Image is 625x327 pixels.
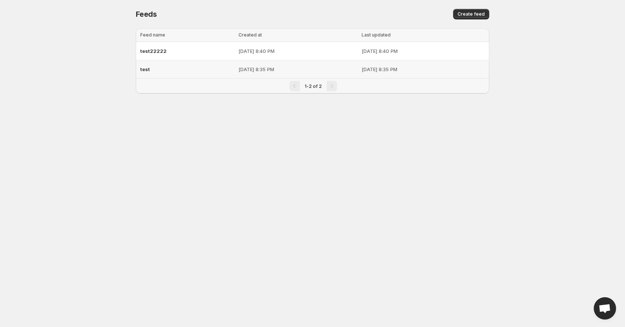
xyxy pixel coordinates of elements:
span: Create feed [458,11,485,17]
span: Created at [238,32,262,38]
p: [DATE] 8:40 PM [238,47,357,55]
span: test22222 [140,48,167,54]
span: Last updated [362,32,391,38]
nav: Pagination [136,78,489,93]
span: Feeds [136,10,157,19]
button: Create feed [453,9,489,19]
div: Open chat [594,297,616,320]
span: test [140,66,150,72]
p: [DATE] 8:40 PM [362,47,485,55]
span: Feed name [140,32,165,38]
p: [DATE] 8:35 PM [238,66,357,73]
p: [DATE] 8:35 PM [362,66,485,73]
span: 1-2 of 2 [305,83,322,89]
